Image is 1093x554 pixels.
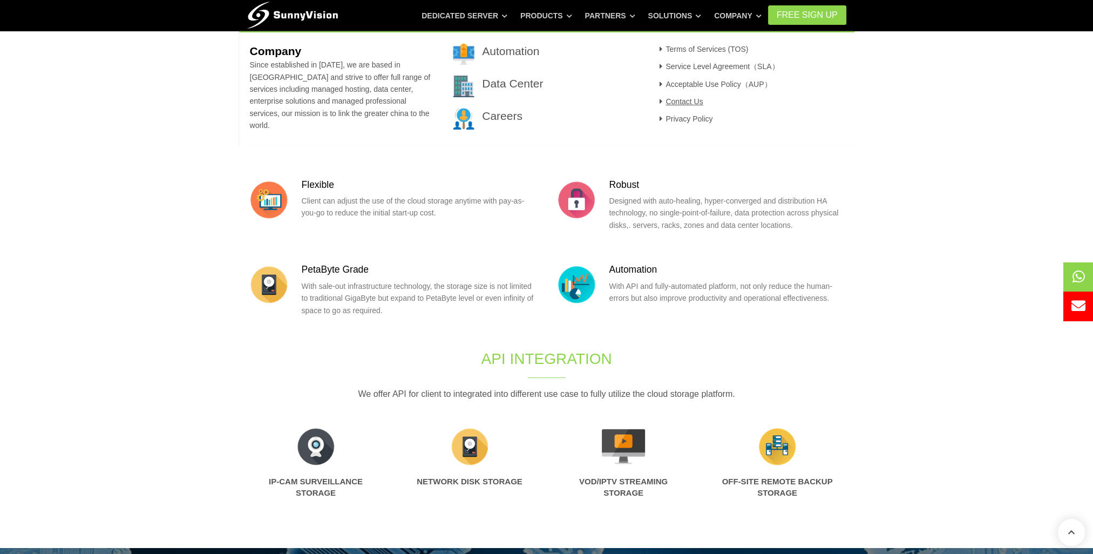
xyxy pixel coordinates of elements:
b: Company [249,45,301,57]
a: Network Disk Storage [417,477,522,486]
img: flat-hdd.png [247,263,290,306]
img: Image Description [756,425,799,468]
a: FREE Sign Up [768,5,846,25]
img: 003-research.png [453,108,474,130]
a: Acceptable Use Policy（AUP） [656,80,772,89]
a: Company [714,6,762,25]
a: Partners [585,6,635,25]
a: Solutions [648,6,701,25]
a: Dedicated Server [422,6,507,25]
img: Image Description [294,425,337,468]
div: Company [239,31,854,146]
a: Data Center [482,77,543,90]
img: flat-stat-chart.png [555,263,598,306]
p: With sale-out infrastructure technology, the storage size is not limited to traditional GigaByte ... [302,280,539,316]
a: IP-CAM Surveillance Storage [269,477,363,497]
p: Client can adjust the use of the cloud storage anytime with pay-as-you-go to reduce the initial s... [302,195,539,219]
h3: PetaByte Grade [302,263,539,276]
h3: Flexible [302,178,539,192]
a: Terms of Services (TOS) [656,45,749,53]
img: Image Description [448,425,491,468]
img: flat-security.png [555,178,598,221]
p: Designed with auto-healing, hyper-converged and distribution HA technology, no single-point-of-fa... [609,195,846,231]
a: Products [520,6,572,25]
h3: Robust [609,178,846,192]
p: With API and fully-automated platform, not only reduce the human-errors but also improve producti... [609,280,846,305]
a: Careers [482,110,522,122]
h3: Automation [609,263,846,276]
p: We offer API for client to integrated into different use case to fully utilize the cloud storage ... [247,387,846,401]
span: Since established in [DATE], we are based in [GEOGRAPHIC_DATA] and strive to offer full range of ... [249,60,430,130]
a: Privacy Policy [656,114,713,123]
h1: API Integration [367,348,727,369]
a: VoD/IPTV Streaming Storage [579,477,668,497]
a: Service Level Agreement（SLA） [656,62,779,71]
a: Off-Site Remote Backup Storage [722,477,833,497]
img: flat-mon-cogs.png [247,178,290,221]
a: Automation [482,45,539,57]
a: Contact Us [656,97,703,106]
img: Image Description [602,425,645,468]
img: 002-town.png [453,76,474,97]
img: 001-brand.png [453,43,474,65]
